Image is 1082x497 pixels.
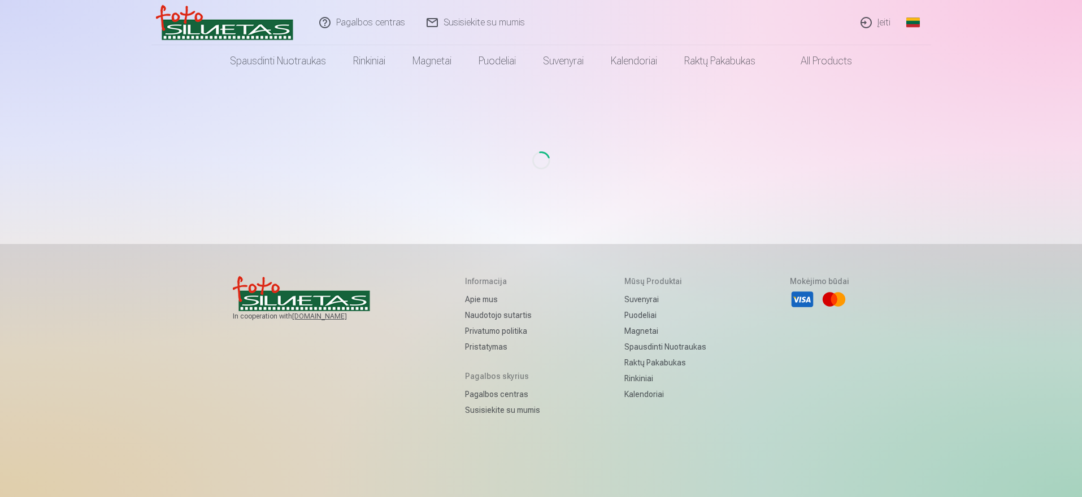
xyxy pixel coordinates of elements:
[529,45,597,77] a: Suvenyrai
[624,386,706,402] a: Kalendoriai
[597,45,671,77] a: Kalendoriai
[790,287,815,312] li: Visa
[340,45,399,77] a: Rinkiniai
[822,287,846,312] li: Mastercard
[233,312,381,321] span: In cooperation with
[624,276,706,287] h5: Mūsų produktai
[465,291,540,307] a: Apie mus
[624,291,706,307] a: Suvenyrai
[465,45,529,77] a: Puodeliai
[156,5,293,41] img: /v3
[790,276,849,287] h5: Mokėjimo būdai
[671,45,769,77] a: Raktų pakabukas
[465,370,540,382] h5: Pagalbos skyrius
[624,339,706,355] a: Spausdinti nuotraukas
[465,402,540,418] a: Susisiekite su mumis
[624,323,706,339] a: Magnetai
[216,45,340,77] a: Spausdinti nuotraukas
[465,339,540,355] a: Pristatymas
[465,323,540,339] a: Privatumo politika
[399,45,465,77] a: Magnetai
[292,312,374,321] a: [DOMAIN_NAME]
[624,307,706,323] a: Puodeliai
[465,276,540,287] h5: Informacija
[624,355,706,370] a: Raktų pakabukas
[465,386,540,402] a: Pagalbos centras
[624,370,706,386] a: Rinkiniai
[465,307,540,323] a: Naudotojo sutartis
[769,45,866,77] a: All products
